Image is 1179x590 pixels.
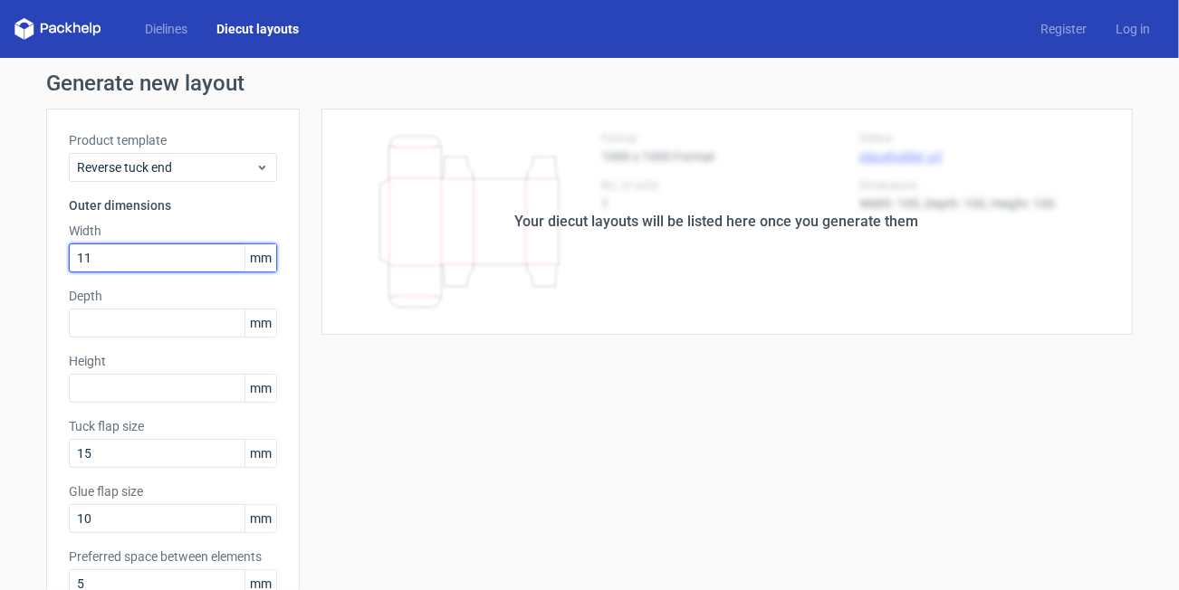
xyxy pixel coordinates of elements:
a: Diecut layouts [202,20,313,38]
h3: Outer dimensions [69,196,277,214]
label: Tuck flap size [69,417,277,435]
span: mm [244,440,276,467]
span: mm [244,309,276,337]
a: Log in [1101,20,1165,38]
label: Preferred space between elements [69,547,277,566]
h1: Generate new layout [46,72,1133,94]
span: mm [244,244,276,271]
label: Width [69,222,277,240]
span: mm [244,505,276,532]
label: Depth [69,287,277,305]
div: Your diecut layouts will be listed here once you generate them [514,211,918,233]
span: Reverse tuck end [77,158,255,176]
label: Glue flap size [69,482,277,500]
label: Product template [69,131,277,149]
label: Height [69,352,277,370]
a: Dielines [130,20,202,38]
a: Register [1026,20,1101,38]
span: mm [244,375,276,402]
